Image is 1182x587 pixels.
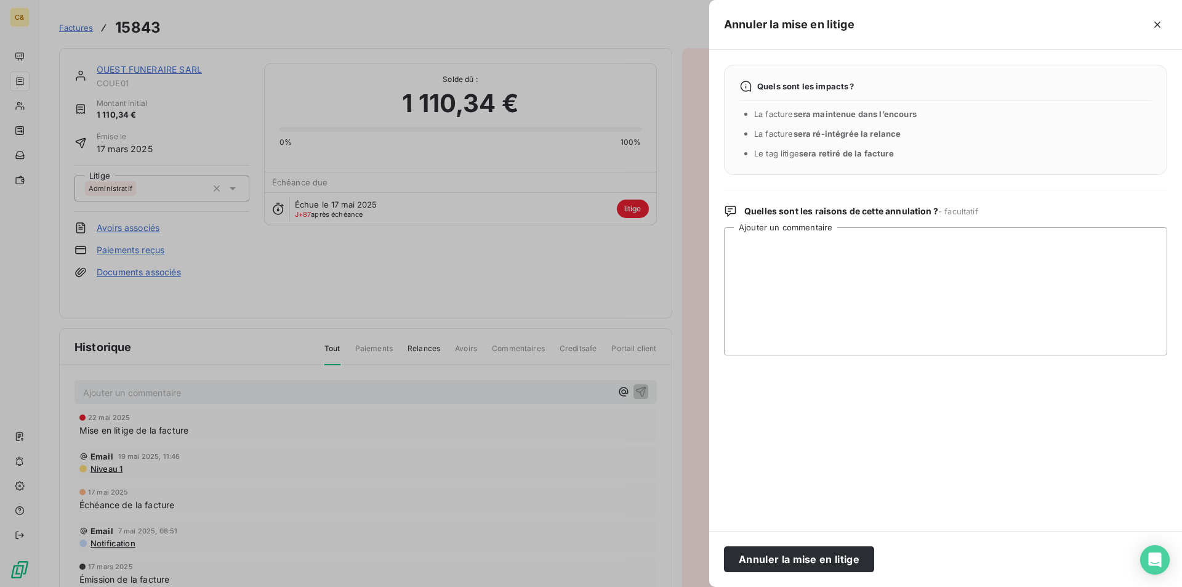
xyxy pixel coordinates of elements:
[744,205,978,217] span: Quelles sont les raisons de cette annulation ?
[757,81,854,91] span: Quels sont les impacts ?
[724,16,854,33] h5: Annuler la mise en litige
[724,546,874,572] button: Annuler la mise en litige
[799,148,894,158] span: sera retiré de la facture
[1140,545,1170,575] div: Open Intercom Messenger
[754,148,894,158] span: Le tag litige
[794,129,901,139] span: sera ré-intégrée la relance
[794,109,917,119] span: sera maintenue dans l’encours
[754,129,901,139] span: La facture
[938,206,978,216] span: - facultatif
[754,109,917,119] span: La facture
